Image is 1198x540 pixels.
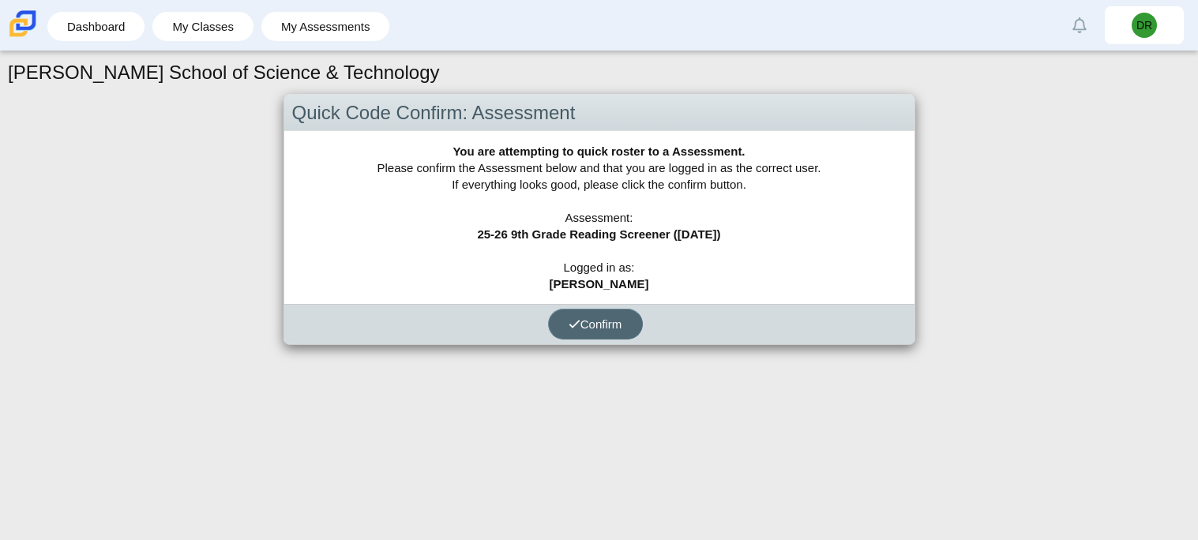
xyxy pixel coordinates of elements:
span: Confirm [569,317,622,331]
b: [PERSON_NAME] [550,277,649,291]
img: Carmen School of Science & Technology [6,7,39,40]
a: My Classes [160,12,246,41]
div: Please confirm the Assessment below and that you are logged in as the correct user. If everything... [284,131,914,304]
h1: [PERSON_NAME] School of Science & Technology [8,59,440,86]
b: You are attempting to quick roster to a Assessment. [453,144,745,158]
b: 25-26 9th Grade Reading Screener ([DATE]) [477,227,720,241]
a: Alerts [1062,8,1097,43]
a: Carmen School of Science & Technology [6,29,39,43]
a: My Assessments [269,12,382,41]
a: Dashboard [55,12,137,41]
span: DR [1136,20,1152,31]
a: DR [1105,6,1184,44]
div: Quick Code Confirm: Assessment [284,95,914,132]
button: Confirm [548,309,643,339]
